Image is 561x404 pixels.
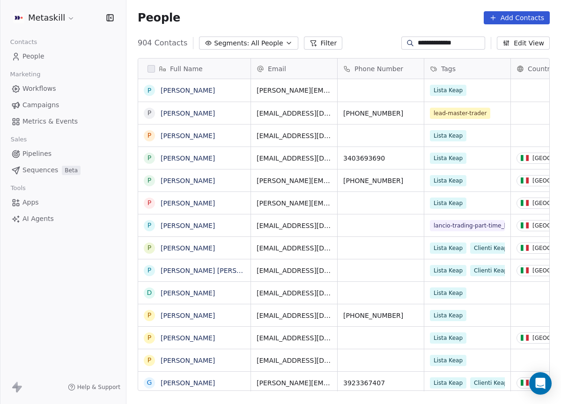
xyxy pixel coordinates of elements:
div: P [148,198,151,208]
span: [EMAIL_ADDRESS][DOMAIN_NAME] [257,356,332,365]
a: [PERSON_NAME] [161,334,215,342]
div: Tags [424,59,510,79]
a: [PERSON_NAME] [161,87,215,94]
span: [EMAIL_ADDRESS][DOMAIN_NAME] [257,266,332,275]
span: Workflows [22,84,56,94]
a: [PERSON_NAME] [161,357,215,364]
span: Country [528,64,554,73]
div: Email [251,59,337,79]
span: Pipelines [22,149,52,159]
span: Clienti Keap opt-out [470,377,534,389]
span: [EMAIL_ADDRESS][DOMAIN_NAME] [257,109,332,118]
span: Email [268,64,286,73]
div: P [148,310,151,320]
span: [PERSON_NAME][EMAIL_ADDRESS][DOMAIN_NAME] [257,86,332,95]
span: [EMAIL_ADDRESS][DOMAIN_NAME] [257,243,332,253]
a: Workflows [7,81,118,96]
div: grid [138,79,251,391]
span: [EMAIL_ADDRESS][DOMAIN_NAME] [257,154,332,163]
span: Tools [7,181,30,195]
a: Help & Support [68,383,120,391]
div: P [148,220,151,230]
div: P [148,176,151,185]
button: Edit View [497,37,550,50]
a: SequencesBeta [7,162,118,178]
span: Clienti Keap opt-out [470,265,534,276]
div: P [148,333,151,343]
span: [EMAIL_ADDRESS][DOMAIN_NAME] [257,131,332,140]
span: Full Name [170,64,203,73]
a: [PERSON_NAME] [161,289,215,297]
span: Tags [441,64,456,73]
a: [PERSON_NAME] [161,132,215,140]
div: P [148,131,151,140]
span: Contacts [6,35,41,49]
a: Campaigns [7,97,118,113]
span: Sequences [22,165,58,175]
a: Metrics & Events [7,114,118,129]
span: Lista Keap [430,287,466,299]
span: 904 Contacts [138,37,187,49]
span: [PERSON_NAME][EMAIL_ADDRESS][DOMAIN_NAME] [257,176,332,185]
span: Lista Keap [430,377,466,389]
span: Lista Keap [430,265,466,276]
a: [PERSON_NAME] [161,177,215,184]
span: AI Agents [22,214,54,224]
button: Metaskill [11,10,77,26]
a: [PERSON_NAME] [161,244,215,252]
span: [PERSON_NAME][EMAIL_ADDRESS][DOMAIN_NAME] [257,198,332,208]
div: Phone Number [338,59,424,79]
span: Campaigns [22,100,59,110]
a: [PERSON_NAME] [PERSON_NAME] [161,267,272,274]
a: People [7,49,118,64]
a: [PERSON_NAME] [161,110,215,117]
span: Help & Support [77,383,120,391]
span: lancio-trading-part-time_[DATE] [430,220,505,231]
span: [PHONE_NUMBER] [343,109,418,118]
span: 3403693690 [343,154,418,163]
span: [PHONE_NUMBER] [343,311,418,320]
div: G [147,378,152,388]
a: Apps [7,195,118,210]
span: Metrics & Events [22,117,78,126]
span: [PHONE_NUMBER] [343,176,418,185]
span: [PERSON_NAME][EMAIL_ADDRESS][PERSON_NAME][DOMAIN_NAME] [257,378,332,388]
div: P [148,86,151,95]
span: Lista Keap [430,130,466,141]
span: Clienti Keap opt-out [470,242,534,254]
span: Lista Keap [430,355,466,366]
div: P [148,153,151,163]
span: Sales [7,132,31,147]
a: [PERSON_NAME] [161,154,215,162]
span: Phone Number [354,64,403,73]
div: P [148,355,151,365]
button: Add Contacts [484,11,550,24]
div: D [147,288,152,298]
div: Full Name [138,59,251,79]
span: People [138,11,180,25]
div: P [148,108,151,118]
div: Open Intercom Messenger [529,372,552,395]
span: Lista Keap [430,310,466,321]
span: lead-master-trader [430,108,490,119]
span: Beta [62,166,81,175]
span: Lista Keap [430,198,466,209]
span: Lista Keap [430,175,466,186]
span: Apps [22,198,39,207]
a: [PERSON_NAME] [161,379,215,387]
div: P [148,265,151,275]
span: [EMAIL_ADDRESS][DOMAIN_NAME] [257,288,332,298]
span: Marketing [6,67,44,81]
span: [EMAIL_ADDRESS][DOMAIN_NAME] [257,221,332,230]
button: Filter [304,37,343,50]
span: Metaskill [28,12,65,24]
span: Lista Keap [430,332,466,344]
span: People [22,51,44,61]
span: Lista Keap [430,242,466,254]
a: [PERSON_NAME] [161,222,215,229]
img: AVATAR%20METASKILL%20-%20Colori%20Positivo.png [13,12,24,23]
a: AI Agents [7,211,118,227]
span: All People [251,38,283,48]
a: [PERSON_NAME] [161,312,215,319]
div: P [148,243,151,253]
